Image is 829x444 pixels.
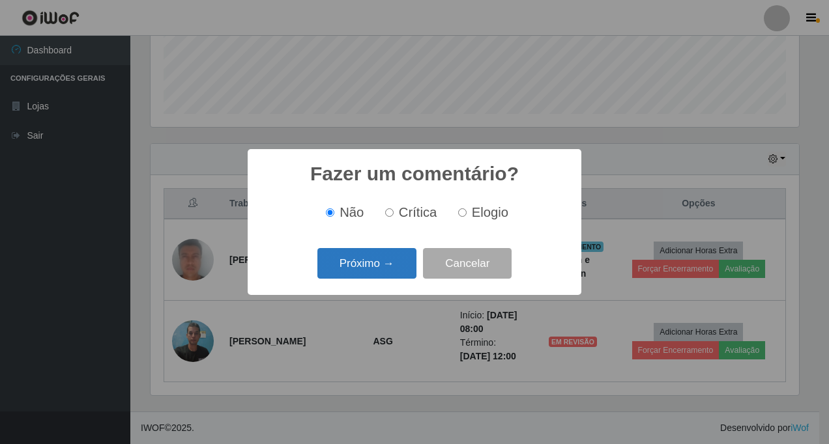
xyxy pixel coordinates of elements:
[472,205,508,219] span: Elogio
[310,162,519,186] h2: Fazer um comentário?
[423,248,512,279] button: Cancelar
[340,205,364,219] span: Não
[399,205,437,219] span: Crítica
[458,208,467,217] input: Elogio
[385,208,394,217] input: Crítica
[317,248,416,279] button: Próximo →
[326,208,334,217] input: Não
